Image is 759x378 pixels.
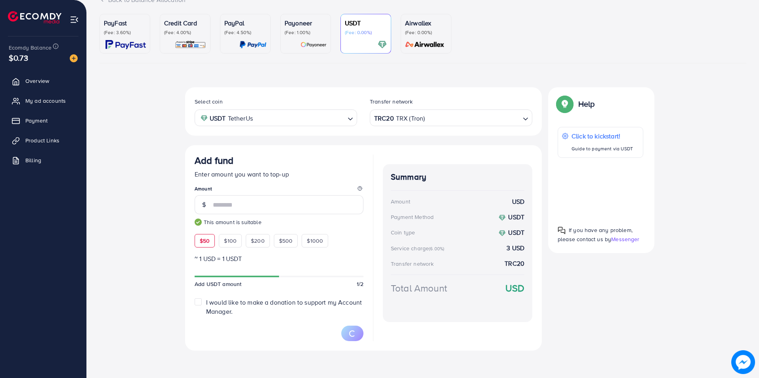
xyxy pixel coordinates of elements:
[307,237,323,245] span: $1000
[239,40,266,49] img: card
[572,131,633,141] p: Click to kickstart!
[251,237,265,245] span: $200
[224,29,266,36] p: (Fee: 4.50%)
[201,115,208,122] img: coin
[279,237,293,245] span: $500
[195,109,357,126] div: Search for option
[104,29,146,36] p: (Fee: 3.60%)
[206,298,362,316] span: I would like to make a donation to support my Account Manager.
[558,97,572,111] img: Popup guide
[195,218,363,226] small: This amount is suitable
[426,112,520,124] input: Search for option
[300,40,327,49] img: card
[611,235,639,243] span: Messenger
[405,29,447,36] p: (Fee: 0.00%)
[9,44,52,52] span: Ecomdy Balance
[374,113,394,124] strong: TRC20
[25,156,41,164] span: Billing
[70,54,78,62] img: image
[285,18,327,28] p: Payoneer
[195,219,202,226] img: guide
[378,40,387,49] img: card
[210,113,226,124] strong: USDT
[70,15,79,24] img: menu
[731,350,755,374] img: image
[195,254,363,263] p: ~ 1 USD = 1 USDT
[285,29,327,36] p: (Fee: 1.00%)
[558,226,566,234] img: Popup guide
[8,11,61,23] img: logo
[345,29,387,36] p: (Fee: 0.00%)
[175,40,206,49] img: card
[578,99,595,109] p: Help
[345,18,387,28] p: USDT
[25,77,49,85] span: Overview
[25,136,59,144] span: Product Links
[572,144,633,154] p: Guide to payment via USDT
[195,169,363,179] p: Enter amount you want to top-up
[9,52,28,63] span: $0.73
[105,40,146,49] img: card
[224,18,266,28] p: PayPal
[396,113,425,124] span: TRX (Tron)
[224,237,237,245] span: $100
[25,97,66,105] span: My ad accounts
[405,18,447,28] p: Airwallex
[6,93,80,109] a: My ad accounts
[195,280,241,288] span: Add USDT amount
[255,112,344,124] input: Search for option
[403,40,447,49] img: card
[25,117,48,125] span: Payment
[195,185,363,195] legend: Amount
[104,18,146,28] p: PayFast
[357,280,363,288] span: 1/2
[200,237,210,245] span: $50
[164,18,206,28] p: Credit Card
[6,152,80,168] a: Billing
[6,113,80,129] a: Payment
[164,29,206,36] p: (Fee: 4.00%)
[195,155,233,166] h3: Add fund
[6,132,80,148] a: Product Links
[370,98,413,106] label: Transfer network
[195,98,223,106] label: Select coin
[558,226,633,243] span: If you have any problem, please contact us by
[6,73,80,89] a: Overview
[370,109,532,126] div: Search for option
[228,113,253,124] span: TetherUs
